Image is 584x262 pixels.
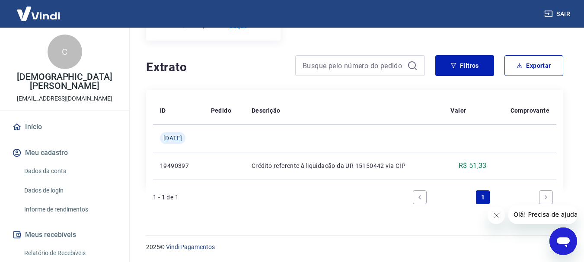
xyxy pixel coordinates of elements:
button: Meus recebíveis [10,225,119,244]
a: Início [10,117,119,136]
button: Exportar [504,55,563,76]
p: 2025 © [146,243,563,252]
button: Meu cadastro [10,143,119,162]
div: C [48,35,82,69]
a: Dados de login [21,182,119,199]
p: Comprovante [511,106,549,115]
ul: Pagination [409,187,556,208]
p: Pedido [211,106,231,115]
p: [DEMOGRAPHIC_DATA][PERSON_NAME] [7,73,122,91]
a: Vindi Pagamentos [166,243,215,250]
a: Dados da conta [21,162,119,180]
p: Valor [450,106,466,115]
iframe: Mensagem da empresa [508,205,577,224]
span: [DATE] [163,134,182,142]
p: Crédito referente à liquidação da UR 15150442 via CIP [252,161,437,170]
p: Descrição [252,106,281,115]
p: [EMAIL_ADDRESS][DOMAIN_NAME] [17,94,112,103]
p: R$ 51,33 [459,161,487,171]
h4: Extrato [146,59,285,76]
iframe: Botão para abrir a janela de mensagens [549,227,577,255]
span: Olá! Precisa de ajuda? [5,6,73,13]
button: Filtros [435,55,494,76]
p: 1 - 1 de 1 [153,193,179,202]
input: Busque pelo número do pedido [303,59,404,72]
p: 19490397 [160,161,197,170]
img: Vindi [10,0,67,27]
p: ID [160,106,166,115]
a: Next page [539,190,553,204]
a: Relatório de Recebíveis [21,244,119,262]
a: Page 1 is your current page [476,190,490,204]
a: Previous page [413,190,427,204]
iframe: Fechar mensagem [488,207,505,224]
button: Sair [543,6,574,22]
a: Informe de rendimentos [21,201,119,218]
